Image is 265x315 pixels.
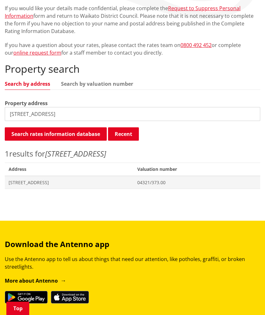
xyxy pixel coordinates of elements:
img: Get it on Google Play [5,291,48,304]
em: [STREET_ADDRESS] [45,148,106,159]
button: Search rates information database [5,127,107,141]
a: [STREET_ADDRESS] 04321/373.00 [5,176,260,189]
iframe: Messenger Launcher [236,288,259,311]
input: e.g. Duke Street NGARUAWAHIA [5,107,260,121]
p: If you have a question about your rates, please contact the rates team on or complete our for a s... [5,41,260,57]
button: Recent [108,127,139,141]
img: Download on the App Store [51,291,89,304]
a: online request form [13,49,61,56]
span: Address [5,163,133,176]
h3: Download the Antenno app [5,240,260,249]
span: [STREET_ADDRESS] [9,179,130,186]
span: 1 [5,148,9,159]
a: Search by address [5,81,50,86]
label: Property address [5,99,48,107]
a: Search by valuation number [61,81,133,86]
h2: Property search [5,63,260,75]
span: Valuation number [133,163,260,176]
a: Request to Suppress Personal Information [5,5,241,19]
p: Use the Antenno app to tell us about things that need our attention, like potholes, graffiti, or ... [5,255,260,271]
a: 0800 492 452 [180,42,212,49]
p: results for [5,148,260,159]
a: Top [6,302,29,315]
p: If you would like your details made confidential, please complete the form and return to Waikato ... [5,4,260,35]
a: More about Antenno [5,277,66,284]
span: 04321/373.00 [137,179,256,186]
